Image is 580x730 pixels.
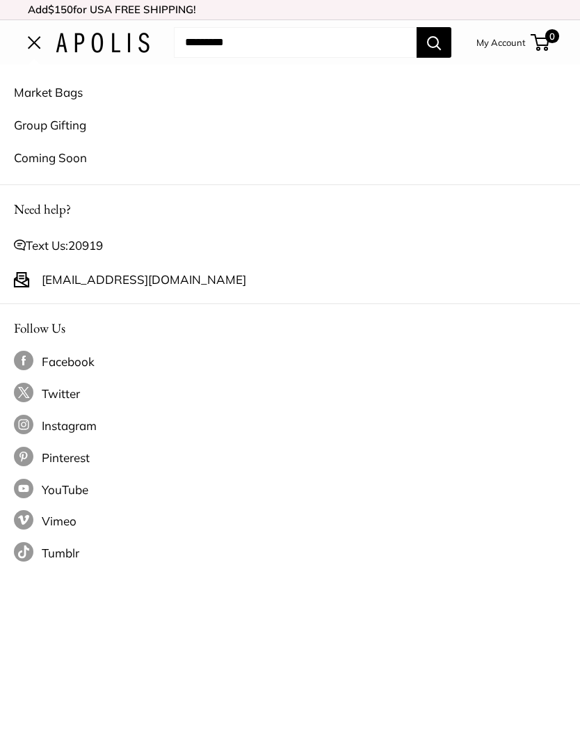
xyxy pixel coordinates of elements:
input: Search... [174,27,417,58]
a: Follow us on Vimeo [14,510,566,532]
span: Text Us: [26,235,103,257]
a: Coming Soon [14,141,566,174]
a: Group Gifting [14,109,566,141]
a: Follow us on Tumblr [14,542,566,564]
a: 0 [532,34,549,51]
button: Open menu [28,37,42,48]
a: 20919 [68,238,103,253]
p: Need help? [14,198,566,221]
img: Apolis [56,33,150,53]
button: Search [417,27,451,58]
a: Follow us on YouTube [14,479,566,501]
span: $150 [48,3,73,16]
a: [EMAIL_ADDRESS][DOMAIN_NAME] [42,269,246,291]
a: My Account [476,34,526,51]
a: Follow us on Instagram [14,415,566,437]
p: Follow Us [14,317,566,340]
a: Follow us on Twitter [14,383,566,405]
span: 0 [545,29,559,43]
a: Market Bags [14,76,566,109]
a: Follow us on Pinterest [14,447,566,469]
a: Follow us on Facebook [14,351,566,373]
